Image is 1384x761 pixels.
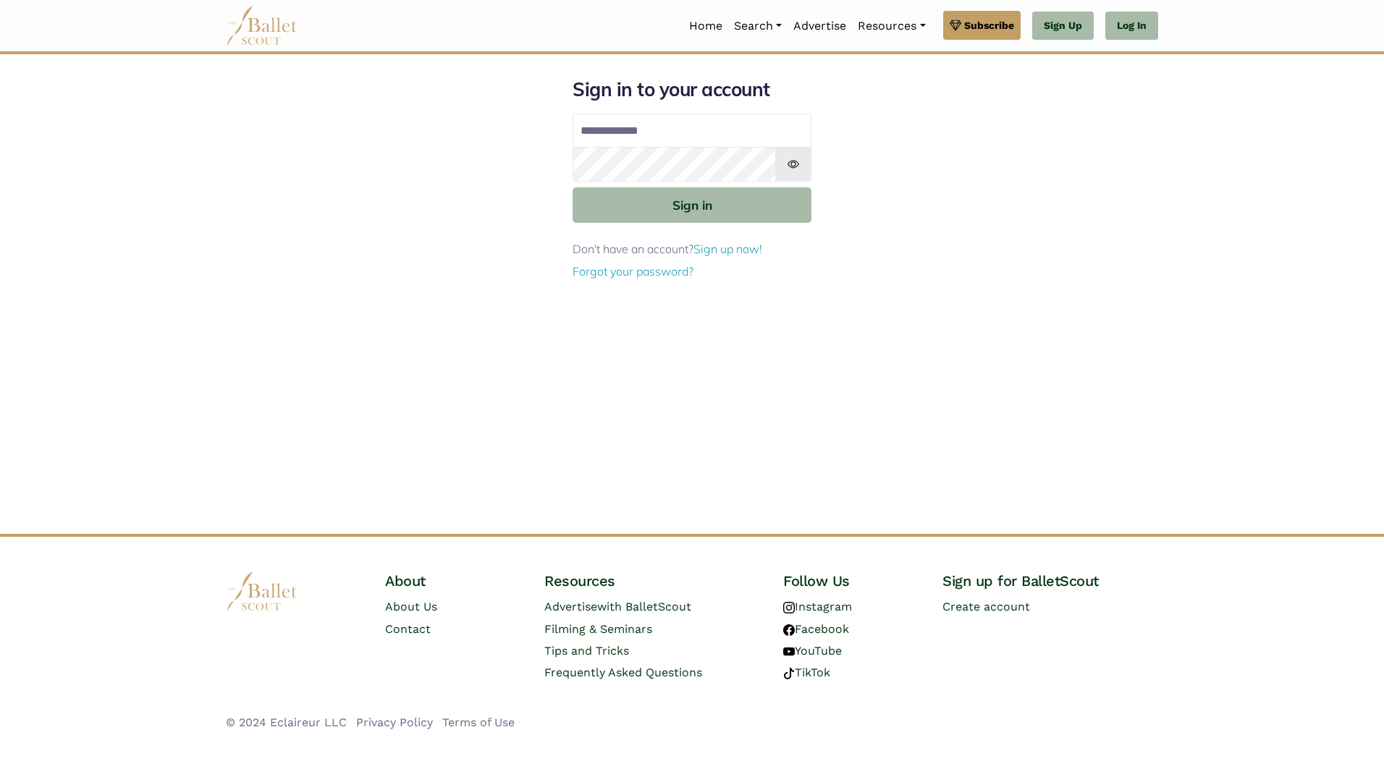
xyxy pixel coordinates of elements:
[942,571,1158,590] h4: Sign up for BalletScout
[783,644,842,658] a: YouTube
[783,600,852,613] a: Instagram
[226,571,298,611] img: logo
[788,11,852,41] a: Advertise
[683,11,728,41] a: Home
[943,11,1021,40] a: Subscribe
[385,600,437,613] a: About Us
[573,77,811,102] h1: Sign in to your account
[728,11,788,41] a: Search
[573,264,693,279] a: Forgot your password?
[950,17,961,33] img: gem.svg
[783,622,849,636] a: Facebook
[693,242,762,256] a: Sign up now!
[385,571,521,590] h4: About
[852,11,931,41] a: Resources
[597,600,691,613] span: with BalletScout
[1105,12,1158,41] a: Log In
[783,571,919,590] h4: Follow Us
[783,646,795,658] img: youtube logo
[385,622,431,636] a: Contact
[964,17,1014,33] span: Subscribe
[1032,12,1094,41] a: Sign Up
[544,600,691,613] a: Advertisewith BalletScout
[783,668,795,679] img: tiktok logo
[544,571,760,590] h4: Resources
[442,715,515,729] a: Terms of Use
[942,600,1030,613] a: Create account
[226,713,347,732] li: © 2024 Eclaireur LLC
[544,644,629,658] a: Tips and Tricks
[356,715,433,729] a: Privacy Policy
[783,624,795,636] img: facebook logo
[783,602,795,613] img: instagram logo
[573,240,811,259] p: Don't have an account?
[544,666,702,679] a: Frequently Asked Questions
[573,187,811,223] button: Sign in
[783,666,830,679] a: TikTok
[544,622,652,636] a: Filming & Seminars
